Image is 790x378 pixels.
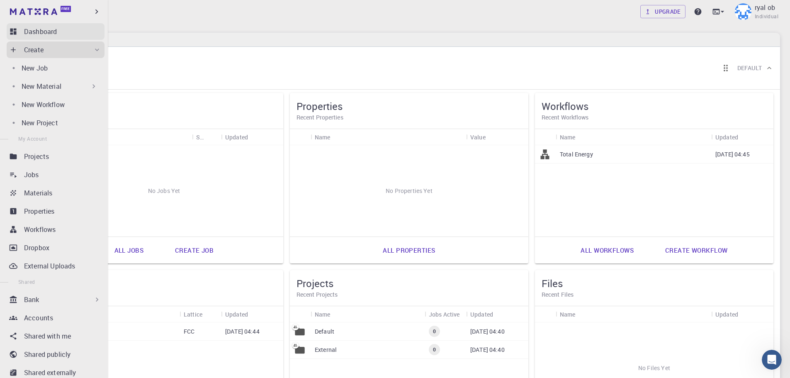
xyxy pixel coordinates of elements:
a: Properties [7,203,105,219]
a: Accounts [7,310,105,326]
div: No Jobs Yet [45,145,283,237]
div: New Material [7,78,101,95]
button: Sort [576,130,589,144]
a: Dropbox [7,239,105,256]
span: 0 [430,328,439,335]
p: Dropbox [24,243,49,253]
a: External Uploads [7,258,105,274]
h6: Recent Files [542,290,767,299]
h6: Recent Projects [297,290,522,299]
div: Updated [225,306,248,322]
p: [DATE] 04:44 [225,327,260,336]
p: Materials [24,188,52,198]
div: Updated [470,306,493,322]
div: Updated [715,129,738,145]
p: Create [24,45,44,55]
div: Status [192,129,221,145]
h5: Files [542,277,767,290]
div: Name [556,306,711,322]
div: No Properties Yet [290,145,528,237]
p: Accounts [24,313,53,323]
h6: Recent Materials [51,290,277,299]
div: Lattice [180,306,221,322]
div: Updated [711,306,773,322]
img: ryal ob [735,3,751,20]
span: Support [17,6,46,13]
p: Projects [24,151,49,161]
p: Shared externally [24,368,76,378]
button: Reorder cards [717,60,734,76]
span: My Account [18,135,47,142]
a: Create workflow [656,240,737,260]
button: Sort [486,130,499,144]
p: Jobs [24,170,39,180]
div: Jobs Active [429,306,460,322]
button: Sort [738,307,751,321]
button: Sort [576,307,589,321]
a: Create job [166,240,223,260]
p: New Workflow [22,100,65,110]
a: All properties [374,240,444,260]
a: New Job [7,60,101,76]
div: Name [560,129,576,145]
div: Name [311,306,425,322]
div: Name [66,129,192,145]
p: Default [315,327,334,336]
h5: Materials [51,277,277,290]
div: Value [466,129,528,145]
p: [DATE] 04:40 [470,346,505,354]
p: External Uploads [24,261,75,271]
a: All workflows [571,240,643,260]
div: Name [315,306,331,322]
a: New Project [7,115,101,131]
div: Lattice [184,306,202,322]
div: Icon [535,129,556,145]
p: Bank [24,295,39,305]
p: Shared publicly [24,349,70,359]
div: Updated [711,129,773,145]
a: Projects [7,148,105,165]
div: Name [66,306,180,322]
div: Icon [290,306,311,322]
span: 0 [430,346,439,353]
span: Individual [755,12,778,21]
button: Sort [738,130,751,144]
p: [DATE] 04:40 [470,327,505,336]
a: Jobs [7,166,105,183]
a: Shared publicly [7,346,105,363]
div: Name [556,129,711,145]
div: Bank [7,291,105,308]
h6: Recent Properties [297,113,522,122]
h6: Recent Jobs [51,113,277,122]
button: Sort [331,307,344,321]
p: New Job [22,63,48,73]
div: ryal obryal obIndividualReorder cardsDefault [38,47,780,90]
div: Updated [225,129,248,145]
a: Workflows [7,221,105,238]
button: Sort [202,307,216,321]
div: Icon [290,129,311,145]
button: Sort [204,130,217,144]
h5: Jobs [51,100,277,113]
div: Icon [535,306,556,322]
button: Sort [331,130,344,144]
p: ryal ob [755,2,775,12]
div: Name [315,129,331,145]
div: Updated [466,306,528,322]
p: Dashboard [24,27,57,37]
h6: Recent Workflows [542,113,767,122]
a: All jobs [105,240,153,260]
p: Workflows [24,224,56,234]
a: Materials [7,185,105,201]
button: Sort [248,130,261,144]
button: Sort [493,307,506,321]
div: Updated [715,306,738,322]
p: Total Energy [560,150,593,159]
div: Name [311,129,466,145]
h5: Properties [297,100,522,113]
span: Shared [18,278,35,285]
div: Updated [221,129,283,145]
p: New Material [22,81,61,91]
p: [DATE] 04:45 [715,150,750,159]
a: Shared with me [7,328,105,344]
